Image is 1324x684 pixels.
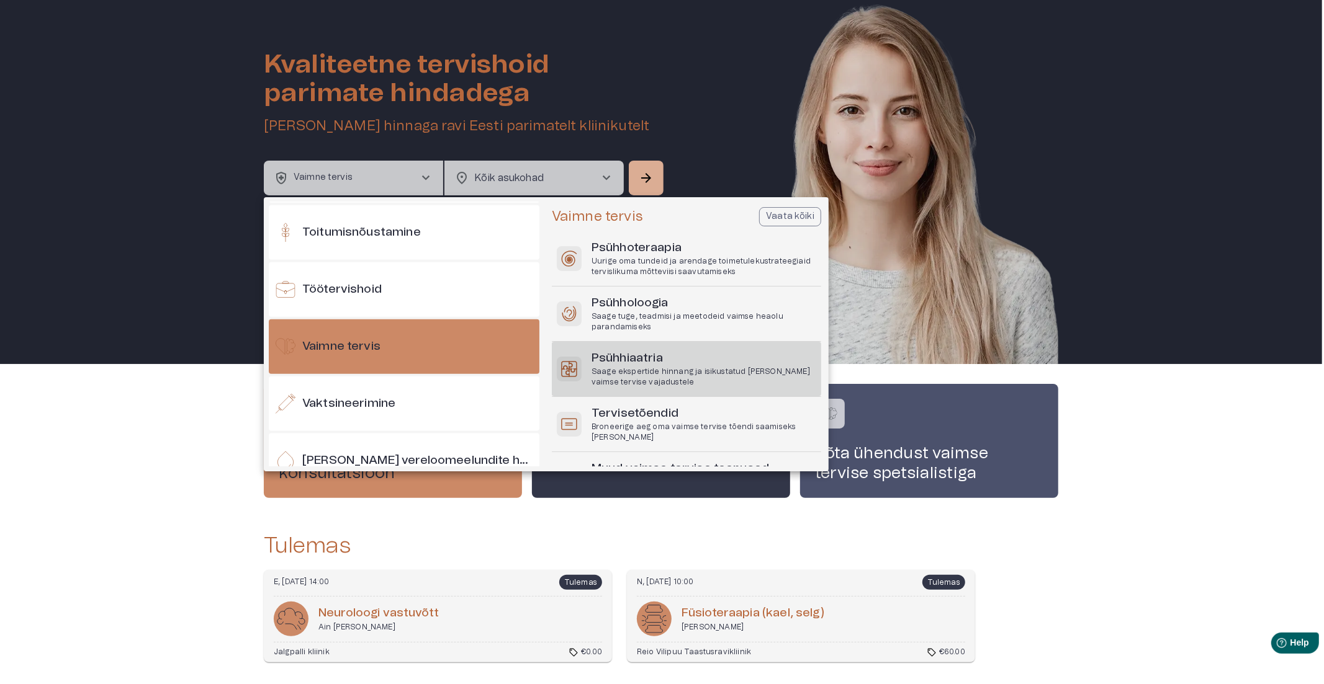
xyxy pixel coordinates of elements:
h5: Vaimne tervis [552,208,643,226]
h6: Toitumisnõustamine [302,224,421,241]
p: Saage ekspertide hinnang ja isikustatud [PERSON_NAME] vaimse tervise vajadustele [592,366,816,388]
h6: Vaktsineerimine [302,396,395,412]
p: Broneerige aeg oma vaimse tervise tõendi saamiseks [PERSON_NAME] [592,422,816,443]
h6: Vaimne tervis [302,339,381,355]
iframe: Help widget launcher [1227,628,1324,662]
h6: Tervisetõendid [592,406,816,422]
p: Saage tuge, teadmisi ja meetodeid vaimse heaolu parandamiseks [592,311,816,332]
h6: [PERSON_NAME] vereloomeelundite haigused [302,453,534,469]
h6: Psühhiaatria [592,350,816,367]
h6: Psühhoteraapia [592,240,816,257]
button: Vaata kõiki [759,207,821,226]
p: Vaata kõiki [766,210,814,223]
h6: Töötervishoid [302,282,382,298]
h6: Psühholoogia [592,295,816,312]
p: Uurige oma tundeid ja arendage toimetulekustrateegiaid tervislikuma mõtteviisi saavutamiseks [592,256,816,277]
h6: Muud vaimse tervise teenused [592,461,816,477]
